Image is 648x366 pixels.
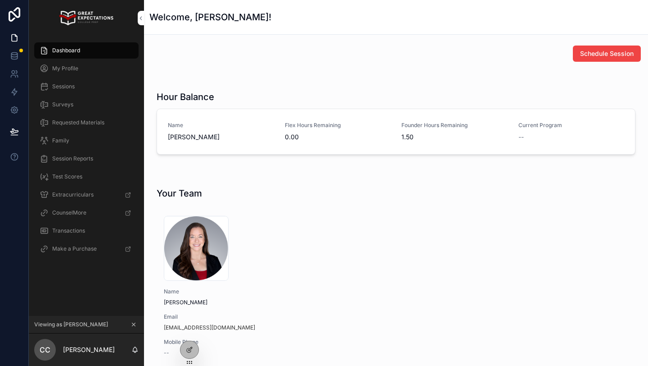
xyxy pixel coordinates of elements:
a: Make a Purchase [34,241,139,257]
a: Session Reports [34,151,139,167]
span: Email [164,313,322,320]
span: CounselMore [52,209,86,216]
span: Extracurriculars [52,191,94,198]
span: Mobile Phone [164,339,322,346]
img: App logo [59,11,113,25]
button: Schedule Session [573,46,641,62]
span: Make a Purchase [52,245,97,252]
span: Name [164,288,322,295]
span: [PERSON_NAME] [168,133,274,142]
span: CC [40,344,50,355]
a: My Profile [34,60,139,77]
span: Schedule Session [580,49,634,58]
h1: Hour Balance [157,91,214,103]
span: Dashboard [52,47,80,54]
span: 1.50 [401,133,508,142]
span: Family [52,137,69,144]
a: Dashboard [34,42,139,59]
span: Founder Hours Remaining [401,122,508,129]
a: Extracurriculars [34,187,139,203]
span: Sessions [52,83,75,90]
h1: Welcome, [PERSON_NAME]! [149,11,271,23]
span: Requested Materials [52,119,104,126]
span: Session Reports [52,155,93,162]
span: -- [518,133,524,142]
a: Surveys [34,96,139,113]
span: Test Scores [52,173,82,180]
p: [PERSON_NAME] [63,345,115,354]
span: Surveys [52,101,73,108]
span: Current Program [518,122,625,129]
span: Viewing as [PERSON_NAME] [34,321,108,328]
span: Transactions [52,227,85,234]
a: Requested Materials [34,114,139,131]
a: Family [34,133,139,149]
span: 0.00 [285,133,391,142]
a: Transactions [34,223,139,239]
div: scrollable content [29,36,144,269]
span: Name [168,122,274,129]
h1: Your Team [157,187,202,200]
a: Sessions [34,78,139,95]
span: -- [164,349,169,357]
a: Test Scores [34,169,139,185]
a: CounselMore [34,205,139,221]
span: My Profile [52,65,78,72]
span: [PERSON_NAME] [164,299,322,306]
span: Flex Hours Remaining [285,122,391,129]
a: [EMAIL_ADDRESS][DOMAIN_NAME] [164,324,255,331]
